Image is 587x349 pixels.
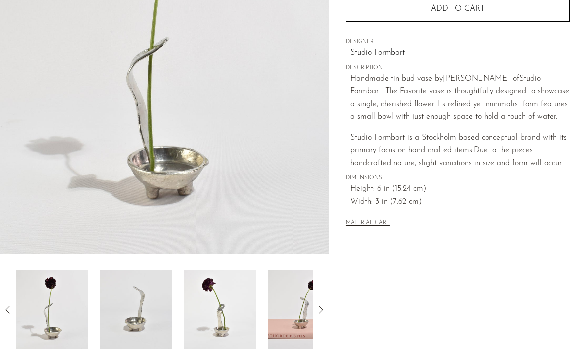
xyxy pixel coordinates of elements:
[346,174,570,183] span: DIMENSIONS
[350,134,567,155] span: Studio Formbart is a Stockholm-based conceptual brand with its primary focus on hand crafted items.
[350,196,570,209] span: Width: 3 in (7.62 cm)
[346,38,570,47] span: DESIGNER
[350,183,570,196] span: Height: 6 in (15.24 cm)
[431,5,485,13] span: Add to cart
[443,75,519,83] span: [PERSON_NAME] of
[346,64,570,73] span: DESCRIPTION
[350,132,570,170] p: Due to the pieces handcrafted nature, slight variations in size and form will occur.
[350,73,570,123] p: Handmade tin bud vase by Studio Formbart. The Favorite vase is thoughtfully designed to showcase ...
[350,47,570,60] a: Studio Formbart
[346,220,390,227] button: MATERIAL CARE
